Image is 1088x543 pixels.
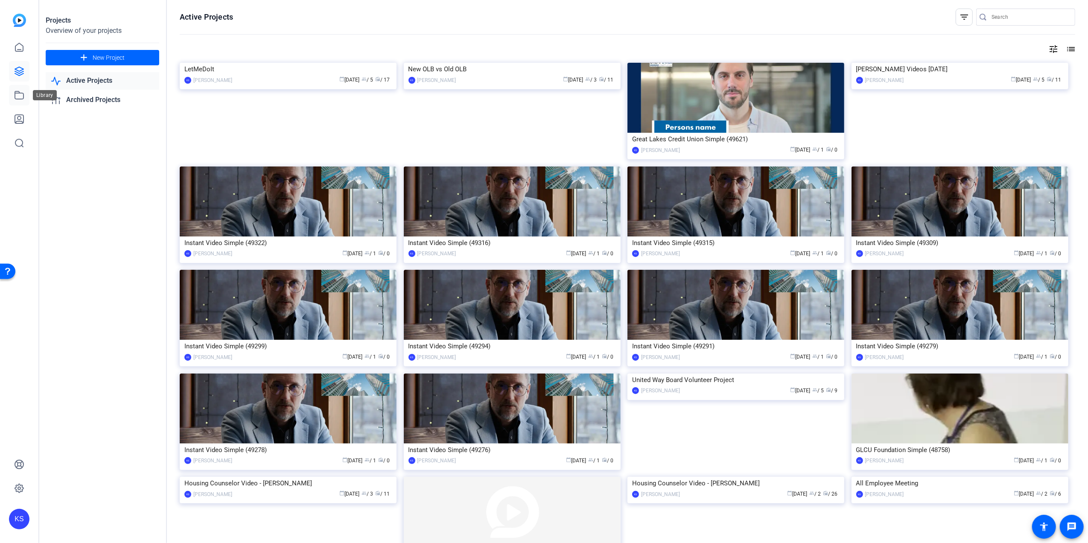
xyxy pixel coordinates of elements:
[599,77,614,83] span: / 11
[826,250,831,255] span: radio
[641,386,680,395] div: [PERSON_NAME]
[408,250,415,257] div: KS
[408,236,616,249] div: Instant Video Simple (49316)
[1047,76,1052,82] span: radio
[812,251,824,257] span: / 1
[823,491,837,497] span: / 26
[342,354,362,360] span: [DATE]
[193,490,232,499] div: [PERSON_NAME]
[586,76,591,82] span: group
[342,250,347,255] span: calendar_today
[563,77,583,83] span: [DATE]
[632,491,639,498] div: KS
[184,250,191,257] div: KS
[1014,354,1034,360] span: [DATE]
[790,387,795,392] span: calendar_today
[342,353,347,359] span: calendar_today
[856,77,863,84] div: KS
[1011,77,1031,83] span: [DATE]
[362,77,373,83] span: / 5
[184,340,392,353] div: Instant Video Simple (49299)
[566,457,572,462] span: calendar_today
[856,491,863,498] div: KS
[602,354,614,360] span: / 0
[375,77,390,83] span: / 17
[184,354,191,361] div: KS
[632,250,639,257] div: KS
[1036,354,1048,360] span: / 1
[809,491,821,497] span: / 2
[375,491,390,497] span: / 11
[375,76,380,82] span: radio
[9,509,29,529] div: KS
[809,490,814,496] span: group
[184,63,392,76] div: LetMeDoIt
[1036,458,1048,464] span: / 1
[362,490,367,496] span: group
[33,90,57,100] div: Library
[856,354,863,361] div: KS
[417,353,456,362] div: [PERSON_NAME]
[865,353,904,362] div: [PERSON_NAME]
[826,353,831,359] span: radio
[342,458,362,464] span: [DATE]
[812,388,824,394] span: / 5
[13,14,26,27] img: blue-gradient.svg
[417,76,456,85] div: [PERSON_NAME]
[1050,491,1062,497] span: / 6
[1050,250,1055,255] span: radio
[1014,250,1019,255] span: calendar_today
[417,249,456,258] div: [PERSON_NAME]
[1050,353,1055,359] span: radio
[602,251,614,257] span: / 0
[180,12,233,22] h1: Active Projects
[342,251,362,257] span: [DATE]
[790,251,810,257] span: [DATE]
[865,456,904,465] div: [PERSON_NAME]
[566,458,586,464] span: [DATE]
[1036,250,1041,255] span: group
[1047,77,1062,83] span: / 11
[790,146,795,152] span: calendar_today
[365,457,370,462] span: group
[856,477,1064,490] div: All Employee Meeting
[365,251,376,257] span: / 1
[378,353,383,359] span: radio
[632,477,840,490] div: Housing Counselor Video - [PERSON_NAME]
[641,249,680,258] div: [PERSON_NAME]
[193,249,232,258] div: [PERSON_NAME]
[589,353,594,359] span: group
[566,354,586,360] span: [DATE]
[826,146,831,152] span: radio
[46,15,159,26] div: Projects
[865,490,904,499] div: [PERSON_NAME]
[1014,251,1034,257] span: [DATE]
[1014,457,1019,462] span: calendar_today
[812,387,817,392] span: group
[632,387,639,394] div: KS
[563,76,569,82] span: calendar_today
[184,77,191,84] div: KS
[365,458,376,464] span: / 1
[992,12,1068,22] input: Search
[602,353,607,359] span: radio
[1014,458,1034,464] span: [DATE]
[1011,76,1016,82] span: calendar_today
[790,388,810,394] span: [DATE]
[1067,522,1077,532] mat-icon: message
[1036,353,1041,359] span: group
[342,457,347,462] span: calendar_today
[856,457,863,464] div: KS
[826,354,837,360] span: / 0
[812,250,817,255] span: group
[339,491,359,497] span: [DATE]
[375,490,380,496] span: radio
[408,354,415,361] div: KS
[790,147,810,153] span: [DATE]
[193,353,232,362] div: [PERSON_NAME]
[856,340,1064,353] div: Instant Video Simple (49279)
[1050,458,1062,464] span: / 0
[184,236,392,249] div: Instant Video Simple (49322)
[46,26,159,36] div: Overview of your projects
[93,53,125,62] span: New Project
